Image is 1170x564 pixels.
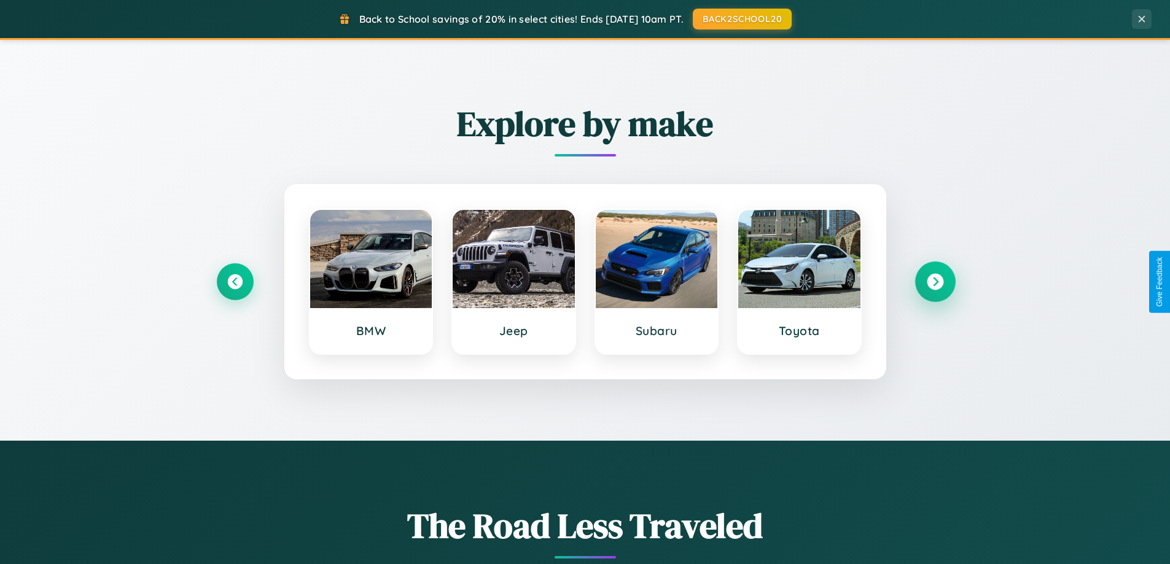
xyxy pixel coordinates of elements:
[465,323,563,338] h3: Jeep
[217,100,954,147] h2: Explore by make
[217,502,954,549] h1: The Road Less Traveled
[608,323,706,338] h3: Subaru
[751,323,848,338] h3: Toyota
[359,13,684,25] span: Back to School savings of 20% in select cities! Ends [DATE] 10am PT.
[322,323,420,338] h3: BMW
[1155,257,1164,307] div: Give Feedback
[693,9,792,29] button: BACK2SCHOOL20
